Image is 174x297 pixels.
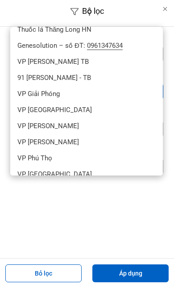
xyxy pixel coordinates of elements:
[10,27,163,176] ul: Menu
[82,6,104,16] span: Bộ lọc
[17,121,79,130] span: VP [PERSON_NAME]
[5,264,82,282] button: Bỏ lọc
[17,41,123,50] span: Genesolution – số ĐT:
[17,170,92,179] span: VP [GEOGRAPHIC_DATA]
[17,89,60,98] span: VP Giải Phóng
[17,138,79,146] span: VP [PERSON_NAME]
[92,264,169,282] button: Áp dụng
[17,57,89,66] span: VP [PERSON_NAME] TB
[17,73,91,82] span: 91 [PERSON_NAME] - TB
[17,25,91,34] span: Thuốc lá Thăng Long HN
[17,105,92,114] span: VP [GEOGRAPHIC_DATA]
[17,154,52,163] span: VP Phú Thọ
